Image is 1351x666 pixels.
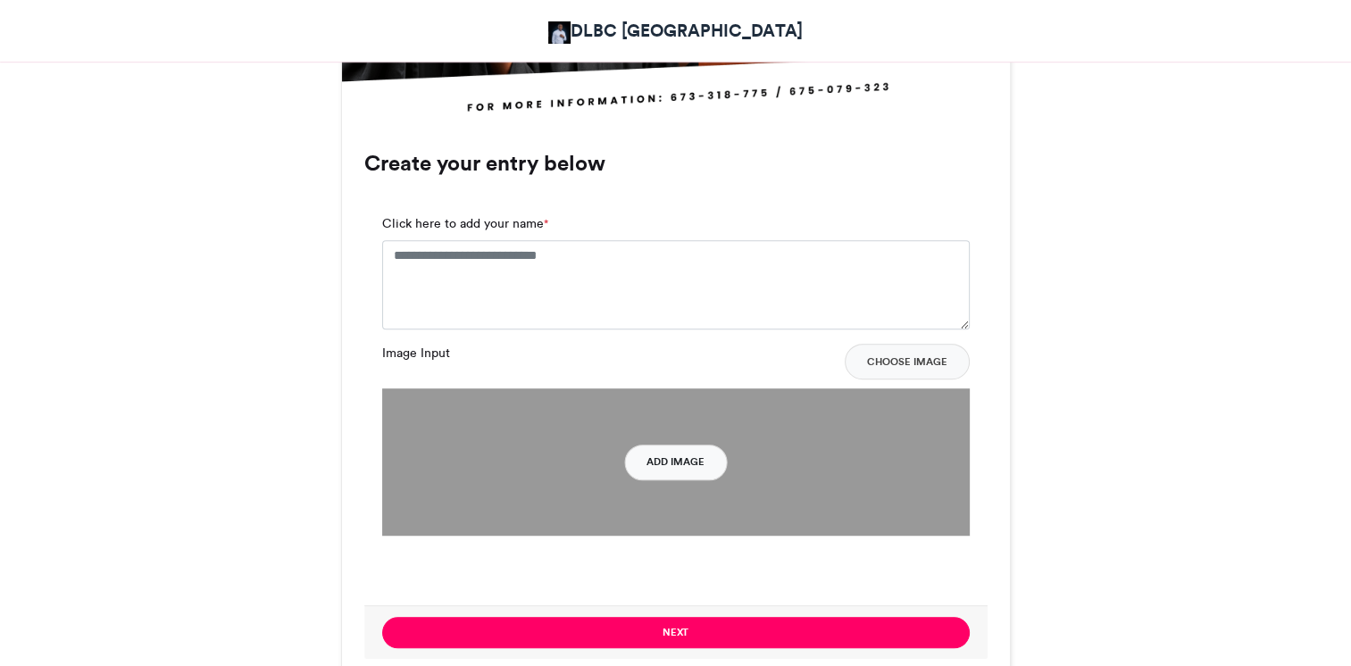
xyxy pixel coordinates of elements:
[845,344,970,379] button: Choose Image
[548,18,803,44] a: DLBC [GEOGRAPHIC_DATA]
[382,617,970,648] button: Next
[624,445,727,480] button: Add Image
[548,21,571,44] img: DLBC Cameroon
[382,214,548,233] label: Click here to add your name
[364,153,988,174] h3: Create your entry below
[382,344,450,362] label: Image Input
